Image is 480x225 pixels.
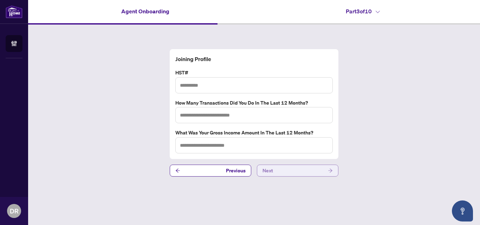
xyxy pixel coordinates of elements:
[175,168,180,173] span: arrow-left
[6,5,22,18] img: logo
[452,200,473,221] button: Open asap
[257,165,338,177] button: Next
[10,206,19,216] span: DR
[346,7,380,15] h4: Part 3 of 10
[175,99,333,107] label: How many transactions did you do in the last 12 months?
[328,168,333,173] span: arrow-right
[170,165,251,177] button: Previous
[262,165,273,176] span: Next
[175,55,333,63] h4: Joining Profile
[175,69,333,77] label: HST#
[121,7,169,15] h4: Agent Onboarding
[175,129,333,137] label: What was your gross income amount in the last 12 months?
[226,165,246,176] span: Previous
